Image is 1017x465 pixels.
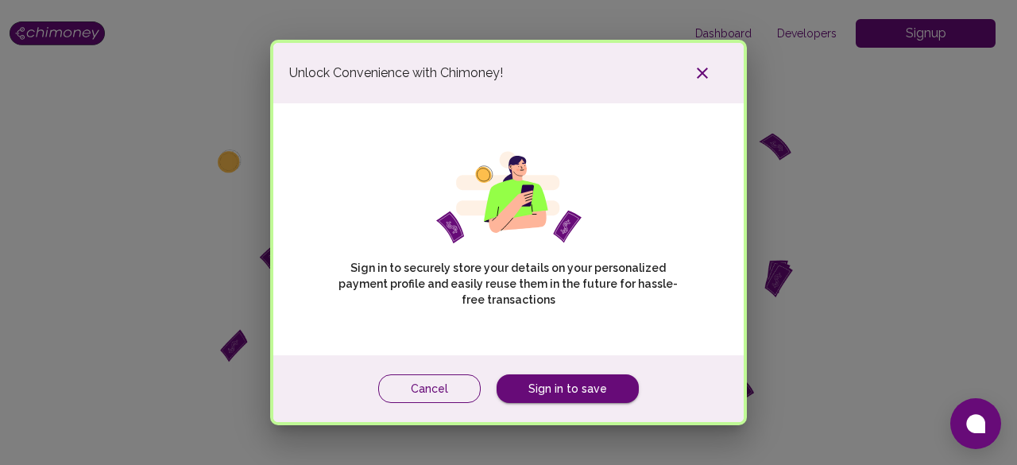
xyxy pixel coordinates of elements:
img: girl phone svg [436,151,582,244]
span: Unlock Convenience with Chimoney! [289,64,503,83]
button: Open chat window [950,398,1001,449]
a: Sign in to save [497,374,639,404]
p: Sign in to securely store your details on your personalized payment profile and easily reuse them... [328,260,688,308]
button: Cancel [378,374,481,404]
